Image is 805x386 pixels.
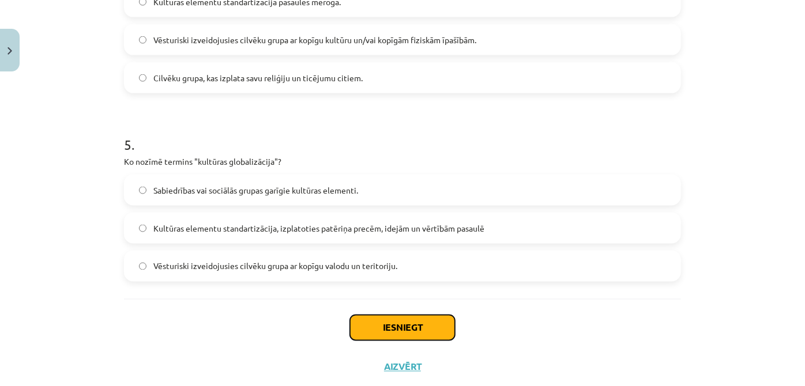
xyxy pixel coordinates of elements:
span: Kultūras elementu standartizācija, izplatoties patēriņa precēm, idejām un vērtībām pasaulē [153,222,484,234]
img: icon-close-lesson-0947bae3869378f0d4975bcd49f059093ad1ed9edebbc8119c70593378902aed.svg [7,47,12,55]
span: Cilvēku grupa, kas izplata savu reliģiju un ticējumu citiem. [153,72,363,84]
input: Kultūras elementu standartizācija, izplatoties patēriņa precēm, idejām un vērtībām pasaulē [139,225,146,232]
p: Ko nozīmē termins "kultūras globalizācija"? [124,156,681,168]
button: Aizvērt [381,361,424,373]
h1: 5 . [124,116,681,152]
span: Sabiedrības vai sociālās grupas garīgie kultūras elementi. [153,184,358,196]
span: Vēsturiski izveidojusies cilvēku grupa ar kopīgu valodu un teritoriju. [153,260,397,273]
input: Sabiedrības vai sociālās grupas garīgie kultūras elementi. [139,187,146,194]
button: Iesniegt [350,315,455,340]
input: Vēsturiski izveidojusies cilvēku grupa ar kopīgu valodu un teritoriju. [139,263,146,270]
input: Cilvēku grupa, kas izplata savu reliģiju un ticējumu citiem. [139,74,146,82]
input: Vēsturiski izveidojusies cilvēku grupa ar kopīgu kultūru un/vai kopīgām fiziskām īpašībām. [139,36,146,44]
span: Vēsturiski izveidojusies cilvēku grupa ar kopīgu kultūru un/vai kopīgām fiziskām īpašībām. [153,34,476,46]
